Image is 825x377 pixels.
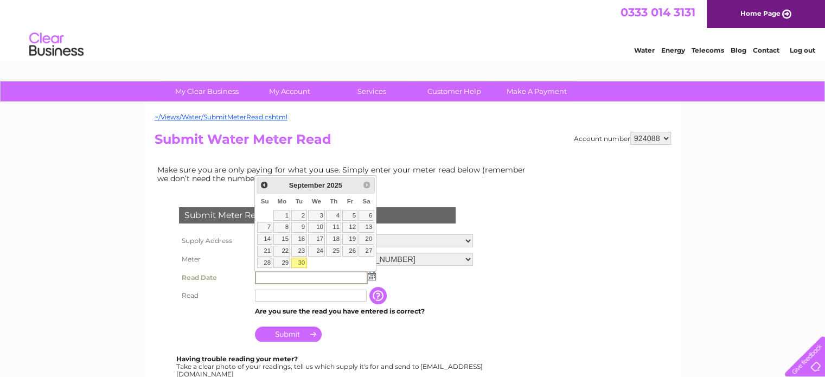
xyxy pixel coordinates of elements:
a: 18 [326,234,341,245]
a: 26 [342,246,357,257]
a: 22 [273,246,290,257]
b: Having trouble reading your meter? [176,355,298,363]
span: 2025 [327,181,342,189]
a: 17 [308,234,325,245]
a: Blog [731,46,746,54]
a: Telecoms [692,46,724,54]
a: Customer Help [410,81,499,101]
a: 27 [359,246,374,257]
a: 15 [273,234,290,245]
div: Account number [574,132,671,145]
img: logo.png [29,28,84,61]
a: 0333 014 3131 [621,5,695,19]
a: My Account [245,81,334,101]
span: September [289,181,325,189]
a: 4 [326,210,341,221]
a: Contact [753,46,779,54]
span: Prev [260,181,268,189]
span: Monday [278,198,287,205]
a: 23 [291,246,306,257]
span: Tuesday [296,198,303,205]
input: Submit [255,327,322,342]
a: 12 [342,222,357,233]
div: Submit Meter Read [179,207,456,223]
input: Information [369,287,389,304]
a: 8 [273,222,290,233]
th: Read Date [176,269,252,287]
td: Make sure you are only paying for what you use. Simply enter your meter read below (remember we d... [155,163,534,186]
th: Supply Address [176,232,252,250]
h2: Submit Water Meter Read [155,132,671,152]
a: 20 [359,234,374,245]
a: 25 [326,246,341,257]
a: 5 [342,210,357,221]
a: 7 [257,222,272,233]
a: 6 [359,210,374,221]
a: 29 [273,258,290,269]
th: Read [176,287,252,304]
a: Water [634,46,655,54]
img: ... [368,272,376,280]
div: Clear Business is a trading name of Verastar Limited (registered in [GEOGRAPHIC_DATA] No. 3667643... [157,6,669,53]
a: ~/Views/Water/SubmitMeterRead.cshtml [155,113,287,121]
span: Saturday [362,198,370,205]
a: 13 [359,222,374,233]
a: 14 [257,234,272,245]
a: Energy [661,46,685,54]
a: Make A Payment [492,81,581,101]
a: 9 [291,222,306,233]
a: Prev [258,179,271,191]
td: Are you sure the read you have entered is correct? [252,304,476,318]
a: 2 [291,210,306,221]
a: 24 [308,246,325,257]
span: Wednesday [312,198,321,205]
a: 11 [326,222,341,233]
a: 30 [291,258,306,269]
a: My Clear Business [162,81,252,101]
a: 1 [273,210,290,221]
a: Log out [789,46,815,54]
a: 16 [291,234,306,245]
a: 10 [308,222,325,233]
a: Services [327,81,417,101]
span: Thursday [330,198,337,205]
span: Friday [347,198,354,205]
th: Meter [176,250,252,269]
a: 19 [342,234,357,245]
a: 28 [257,258,272,269]
span: Sunday [261,198,269,205]
a: 3 [308,210,325,221]
a: 21 [257,246,272,257]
